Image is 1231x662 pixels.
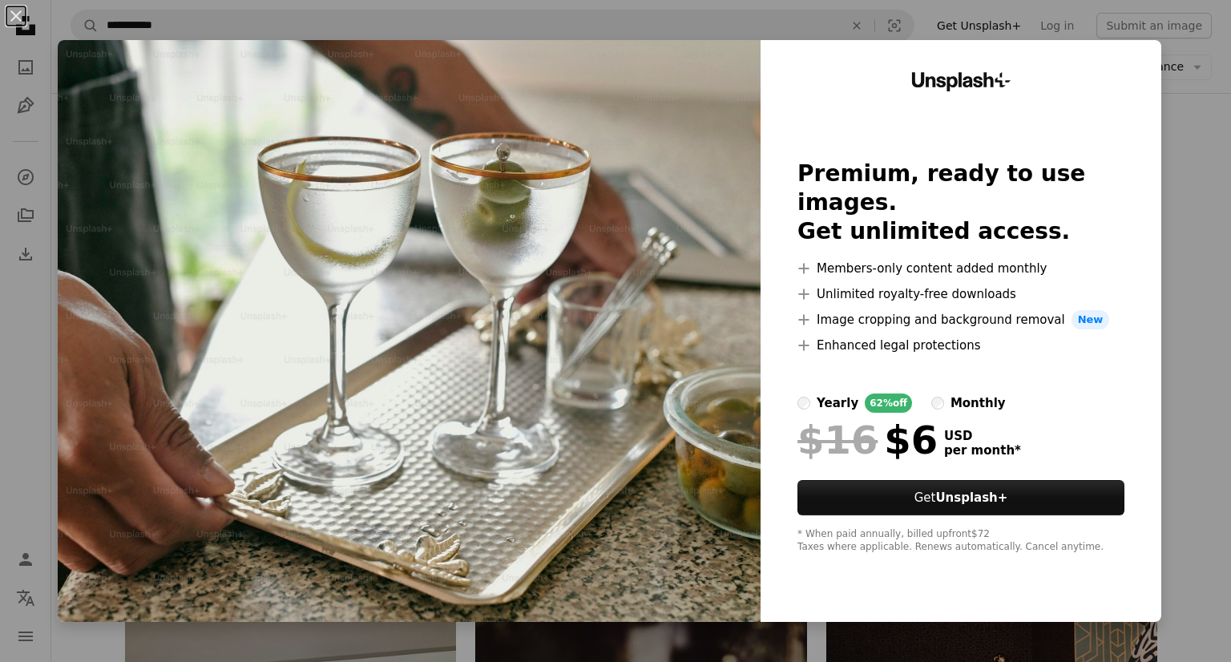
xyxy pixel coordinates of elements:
li: Members-only content added monthly [797,259,1124,278]
span: $16 [797,419,878,461]
h2: Premium, ready to use images. Get unlimited access. [797,159,1124,246]
div: 62% off [865,394,912,413]
input: monthly [931,397,944,410]
li: Unlimited royalty-free downloads [797,285,1124,304]
li: Image cropping and background removal [797,310,1124,329]
span: per month * [944,443,1021,458]
span: New [1072,310,1110,329]
div: * When paid annually, billed upfront $72 Taxes where applicable. Renews automatically. Cancel any... [797,528,1124,554]
li: Enhanced legal protections [797,336,1124,355]
strong: Unsplash+ [935,490,1007,505]
div: yearly [817,394,858,413]
div: $6 [797,419,938,461]
div: monthly [950,394,1006,413]
span: USD [944,429,1021,443]
button: GetUnsplash+ [797,480,1124,515]
input: yearly62%off [797,397,810,410]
